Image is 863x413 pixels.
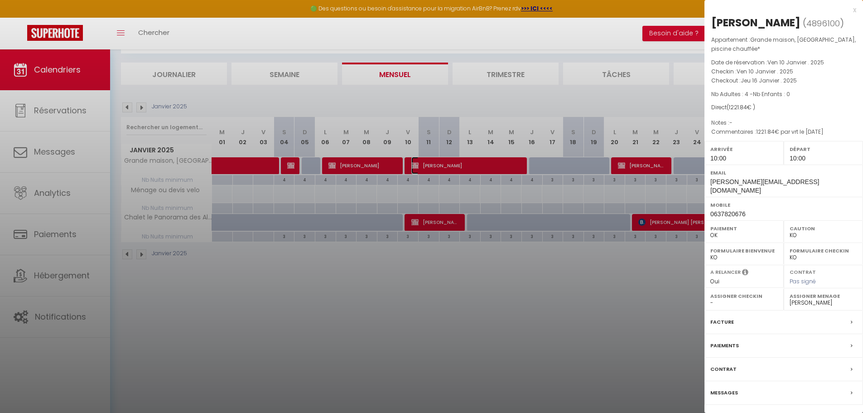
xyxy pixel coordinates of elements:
[806,18,840,29] span: 4896100
[790,155,805,162] span: 10:00
[790,224,857,233] label: Caution
[711,67,856,76] p: Checkin :
[711,127,856,136] p: Commentaires :
[710,178,819,194] span: [PERSON_NAME][EMAIL_ADDRESS][DOMAIN_NAME]
[741,77,797,84] span: Jeu 16 Janvier . 2025
[753,90,790,98] span: Nb Enfants : 0
[711,35,856,53] p: Appartement :
[710,268,741,276] label: A relancer
[710,292,778,301] label: Assigner Checkin
[767,58,824,66] span: Ven 10 Janvier . 2025
[803,17,844,29] span: ( )
[710,364,737,374] label: Contrat
[704,5,856,15] div: x
[711,15,800,30] div: [PERSON_NAME]
[756,128,824,136] span: 1221.84€ par vrt le [DATE]
[790,145,857,154] label: Départ
[790,277,816,285] span: Pas signé
[790,246,857,255] label: Formulaire Checkin
[711,58,856,67] p: Date de réservation :
[737,68,793,75] span: Ven 10 Janvier . 2025
[710,224,778,233] label: Paiement
[790,268,816,274] label: Contrat
[710,168,857,177] label: Email
[711,118,856,127] p: Notes :
[711,36,856,53] span: Grande maison, [GEOGRAPHIC_DATA], piscine chauffée*
[727,103,755,111] span: ( € )
[710,341,739,350] label: Paiements
[711,90,790,98] span: Nb Adultes : 4 -
[729,119,733,126] span: -
[729,103,747,111] span: 1221.84
[710,155,726,162] span: 10:00
[710,145,778,154] label: Arrivée
[710,246,778,255] label: Formulaire Bienvenue
[711,76,856,85] p: Checkout :
[790,292,857,301] label: Assigner Menage
[710,200,857,209] label: Mobile
[710,388,738,398] label: Messages
[710,210,746,218] span: 0637820676
[710,317,734,327] label: Facture
[711,103,856,112] div: Direct
[742,268,748,278] i: Sélectionner OUI si vous souhaiter envoyer les séquences de messages post-checkout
